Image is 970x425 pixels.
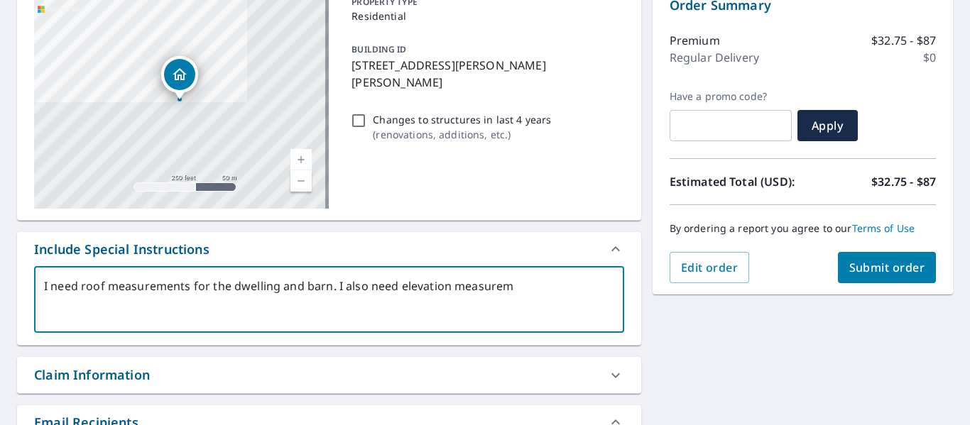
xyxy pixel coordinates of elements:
[670,90,792,103] label: Have a promo code?
[290,170,312,192] a: Current Level 17, Zoom Out
[670,222,936,235] p: By ordering a report you agree to our
[797,110,858,141] button: Apply
[373,112,551,127] p: Changes to structures in last 4 years
[923,49,936,66] p: $0
[849,260,925,275] span: Submit order
[809,118,846,133] span: Apply
[290,149,312,170] a: Current Level 17, Zoom In
[852,221,915,235] a: Terms of Use
[838,252,937,283] button: Submit order
[670,49,759,66] p: Regular Delivery
[681,260,739,275] span: Edit order
[871,173,936,190] p: $32.75 - $87
[670,173,803,190] p: Estimated Total (USD):
[17,357,641,393] div: Claim Information
[670,32,720,49] p: Premium
[871,32,936,49] p: $32.75 - $87
[670,252,750,283] button: Edit order
[373,127,551,142] p: ( renovations, additions, etc. )
[352,43,406,55] p: BUILDING ID
[34,365,150,385] div: Claim Information
[44,280,614,320] textarea: I need roof measurements for the dwelling and barn. I also need elevation measurem
[17,232,641,266] div: Include Special Instructions
[34,240,209,259] div: Include Special Instructions
[352,57,618,91] p: [STREET_ADDRESS][PERSON_NAME][PERSON_NAME]
[161,56,198,100] div: Dropped pin, building 1, Residential property, 555 Margaret Henry Rd Sterling, CT 06377
[352,9,618,23] p: Residential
